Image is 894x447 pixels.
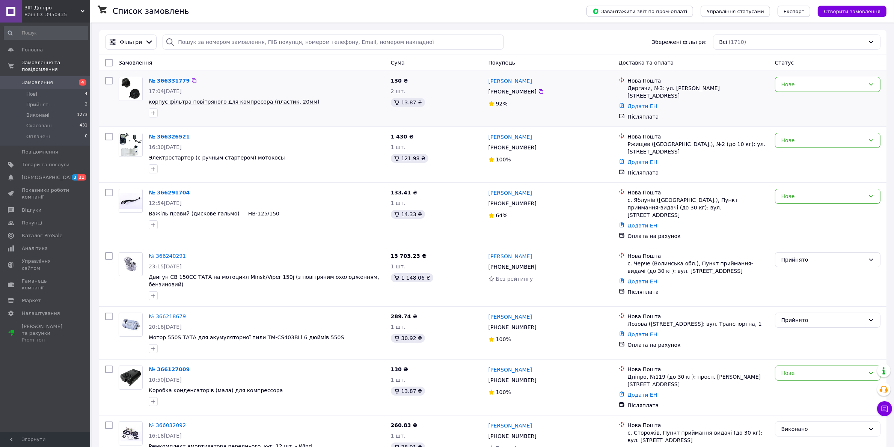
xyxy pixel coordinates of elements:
[391,433,406,439] span: 1 шт.
[729,39,746,45] span: (1710)
[22,232,62,239] span: Каталог ProSale
[586,6,693,17] button: Завантажити звіт по пром-оплаті
[80,122,87,129] span: 431
[781,369,865,377] div: Нове
[391,78,408,84] span: 130 ₴
[487,142,538,153] div: [PHONE_NUMBER]
[22,174,77,181] span: [DEMOGRAPHIC_DATA]
[488,313,532,321] a: [PERSON_NAME]
[652,38,707,46] span: Збережені фільтри:
[628,313,769,320] div: Нова Пошта
[781,256,865,264] div: Прийнято
[391,253,427,259] span: 13 703.23 ₴
[391,334,425,343] div: 30.92 ₴
[119,133,143,157] a: Фото товару
[628,392,657,398] a: Додати ЕН
[628,223,657,229] a: Додати ЕН
[4,26,88,40] input: Пошук
[487,262,538,272] div: [PHONE_NUMBER]
[149,200,182,206] span: 12:54[DATE]
[391,387,425,396] div: 13.87 ₴
[488,253,532,260] a: [PERSON_NAME]
[496,212,508,218] span: 64%
[26,112,50,119] span: Виконані
[22,258,69,271] span: Управління сайтом
[496,389,511,395] span: 100%
[119,426,142,442] img: Фото товару
[149,366,190,372] a: № 366127009
[85,133,87,140] span: 0
[24,5,81,11] span: ЗІП Дніпро
[149,99,320,105] a: корпус фільтра повітряного для компресора (пластик, 20мм)
[119,367,142,388] img: Фото товару
[149,334,344,340] span: Мотор 550S ТАТА для акумуляторної пили TM-CS403BLi 6 дюймів 550S
[391,60,405,66] span: Cума
[628,77,769,84] div: Нова Пошта
[24,11,90,18] div: Ваш ID: 3950435
[72,174,78,181] span: 3
[149,313,186,319] a: № 366218679
[488,189,532,197] a: [PERSON_NAME]
[22,59,90,73] span: Замовлення та повідомлення
[22,278,69,291] span: Гаманець компанії
[628,320,769,328] div: Лозова ([STREET_ADDRESS]: вул. Транспортна, 1
[149,274,379,287] a: Двигун CB 150СС ТАТА на мотоцикл Minsk/Viper 150j (з повітряним охолодженням, бензиновий)
[818,6,886,17] button: Створити замовлення
[149,387,283,393] a: Коробка конденсаторів (мала) для компрессора
[628,331,657,337] a: Додати ЕН
[487,322,538,333] div: [PHONE_NUMBER]
[113,7,189,16] h1: Список замовлень
[391,190,418,196] span: 133.41 ₴
[119,193,142,209] img: Фото товару
[488,366,532,373] a: [PERSON_NAME]
[628,103,657,109] a: Додати ЕН
[781,316,865,324] div: Прийнято
[391,366,408,372] span: 130 ₴
[628,288,769,296] div: Післяплата
[149,134,190,140] a: № 366326521
[85,91,87,98] span: 4
[781,425,865,433] div: Виконано
[707,9,764,14] span: Управління статусами
[628,252,769,260] div: Нова Пошта
[391,263,406,269] span: 1 шт.
[119,421,143,445] a: Фото товару
[391,154,428,163] div: 121.98 ₴
[778,6,811,17] button: Експорт
[391,377,406,383] span: 1 шт.
[119,252,143,276] a: Фото товару
[496,336,511,342] span: 100%
[119,77,143,101] a: Фото товару
[22,297,41,304] span: Маркет
[628,140,769,155] div: Ржищев ([GEOGRAPHIC_DATA].), №2 (до 10 кг): ул. [STREET_ADDRESS]
[119,77,142,100] img: Фото товару
[391,324,406,330] span: 1 шт.
[628,84,769,99] div: Дергачи, №3: ул. [PERSON_NAME][STREET_ADDRESS]
[391,210,425,219] div: 14.33 ₴
[592,8,687,15] span: Завантажити звіт по пром-оплаті
[22,220,42,226] span: Покупці
[781,136,865,144] div: Нове
[628,402,769,409] div: Післяплата
[487,198,538,209] div: [PHONE_NUMBER]
[22,207,41,214] span: Відгуки
[149,190,190,196] a: № 366291704
[824,9,880,14] span: Створити замовлення
[628,373,769,388] div: Дніпро, №119 (до 30 кг): просп. [PERSON_NAME][STREET_ADDRESS]
[784,9,805,14] span: Експорт
[26,101,50,108] span: Прийняті
[391,273,434,282] div: 1 148.06 ₴
[149,88,182,94] span: 17:04[DATE]
[496,101,508,107] span: 92%
[488,133,532,141] a: [PERSON_NAME]
[85,101,87,108] span: 2
[26,122,52,129] span: Скасовані
[719,38,727,46] span: Всі
[781,192,865,200] div: Нове
[628,159,657,165] a: Додати ЕН
[78,174,86,181] span: 21
[22,323,69,344] span: [PERSON_NAME] та рахунки
[628,133,769,140] div: Нова Пошта
[391,422,418,428] span: 260.83 ₴
[119,60,152,66] span: Замовлення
